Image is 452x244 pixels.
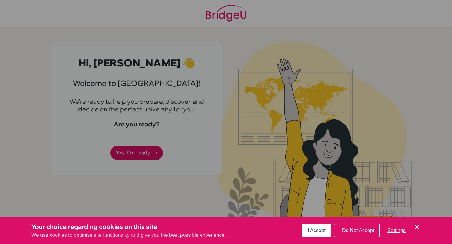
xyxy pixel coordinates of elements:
span: I Do Not Accept [339,228,374,233]
span: Settings [387,228,406,233]
button: I Accept [302,224,331,237]
button: I Do Not Accept [334,224,380,237]
button: Settings [382,224,411,237]
button: Save and close [413,223,421,231]
h3: Your choice regarding cookies on this site [31,222,226,231]
span: I Accept [308,228,326,233]
p: We use cookies to optimise site functionality and give you the best possible experience. [31,231,226,239]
